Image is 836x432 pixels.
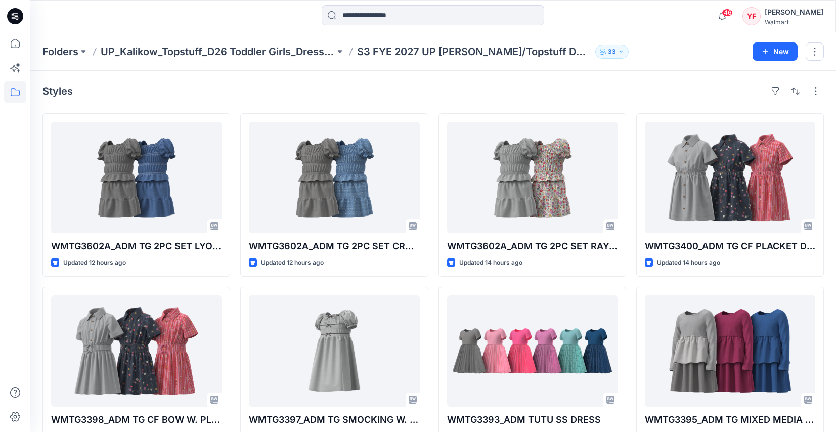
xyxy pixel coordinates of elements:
[42,45,78,59] a: Folders
[447,295,618,407] a: WMTG3393_ADM TUTU SS DRESS
[249,295,419,407] a: WMTG3397_ADM TG SMOCKING W. CF BOW DRESS
[447,413,618,427] p: WMTG3393_ADM TUTU SS DRESS
[645,413,815,427] p: WMTG3395_ADM TG MIXED MEDIA W. RUFFLE HEADER DRESS
[249,122,419,233] a: WMTG3602A_ADM TG 2PC SET CROSSHATCH CHAMBRAY SKORT
[742,7,761,25] div: YF
[722,9,733,17] span: 46
[645,122,815,233] a: WMTG3400_ADM TG CF PLACKET DRESS
[261,257,324,268] p: Updated 12 hours ago
[51,413,222,427] p: WMTG3398_ADM TG CF BOW W. PLACKET DRESS
[51,295,222,407] a: WMTG3398_ADM TG CF BOW W. PLACKET DRESS
[657,257,720,268] p: Updated 14 hours ago
[765,6,823,18] div: [PERSON_NAME]
[51,122,222,233] a: WMTG3602A_ADM TG 2PC SET LYOCELL DENIM SKORT
[645,295,815,407] a: WMTG3395_ADM TG MIXED MEDIA W. RUFFLE HEADER DRESS
[753,42,798,61] button: New
[447,239,618,253] p: WMTG3602A_ADM TG 2PC SET RAYON SKORT
[357,45,591,59] p: S3 FYE 2027 UP [PERSON_NAME]/Topstuff D26 Toddler Girl
[42,85,73,97] h4: Styles
[595,45,629,59] button: 33
[63,257,126,268] p: Updated 12 hours ago
[51,239,222,253] p: WMTG3602A_ADM TG 2PC SET LYOCELL DENIM SKORT
[765,18,823,26] div: Walmart
[608,46,616,57] p: 33
[447,122,618,233] a: WMTG3602A_ADM TG 2PC SET RAYON SKORT
[101,45,335,59] a: UP_Kalikow_Topstuff_D26 Toddler Girls_Dresses & Sets
[249,413,419,427] p: WMTG3397_ADM TG SMOCKING W. CF BOW DRESS
[645,239,815,253] p: WMTG3400_ADM TG CF PLACKET DRESS
[459,257,522,268] p: Updated 14 hours ago
[249,239,419,253] p: WMTG3602A_ADM TG 2PC SET CROSSHATCH CHAMBRAY SKORT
